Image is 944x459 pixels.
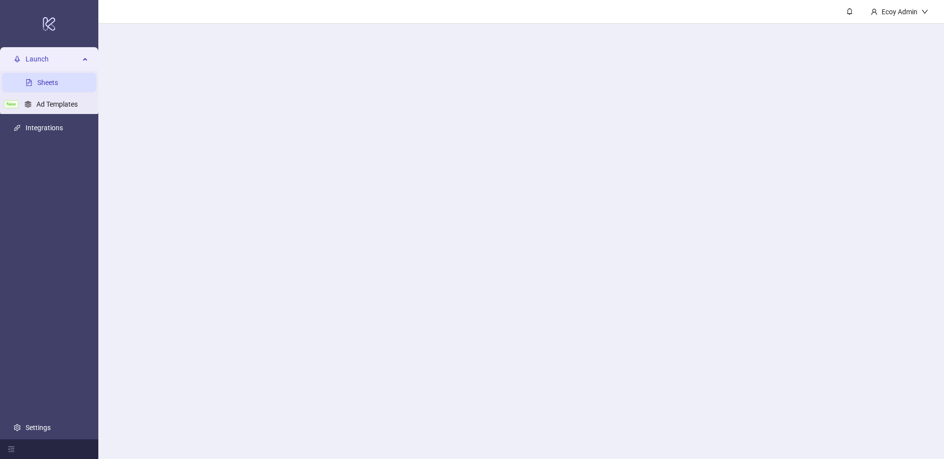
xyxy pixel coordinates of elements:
span: down [921,8,928,15]
span: Launch [26,49,80,69]
a: Settings [26,424,51,431]
span: menu-fold [8,446,15,453]
span: bell [846,8,853,15]
span: rocket [14,56,21,62]
a: Integrations [26,124,63,132]
span: user [871,8,878,15]
div: Ecoy Admin [878,6,921,17]
a: Sheets [37,79,58,86]
a: Ad Templates [36,100,78,108]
